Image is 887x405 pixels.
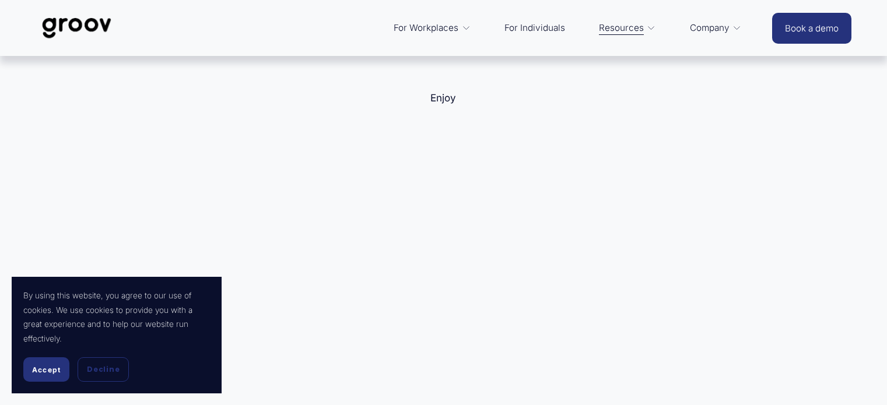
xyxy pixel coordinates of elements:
[772,13,851,44] a: Book a demo
[78,357,129,382] button: Decline
[36,9,118,47] img: Groov | Workplace Science Platform | Unlock Performance | Drive Results
[388,14,476,42] a: folder dropdown
[23,357,69,382] button: Accept
[690,20,730,36] span: Company
[499,14,571,42] a: For Individuals
[12,277,222,393] section: Cookie banner
[593,14,662,42] a: folder dropdown
[430,92,456,104] a: Enjoy
[599,20,644,36] span: Resources
[87,364,120,375] span: Decline
[32,365,61,374] span: Accept
[684,14,748,42] a: folder dropdown
[23,288,210,346] p: By using this website, you agree to our use of cookies. We use cookies to provide you with a grea...
[394,20,458,36] span: For Workplaces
